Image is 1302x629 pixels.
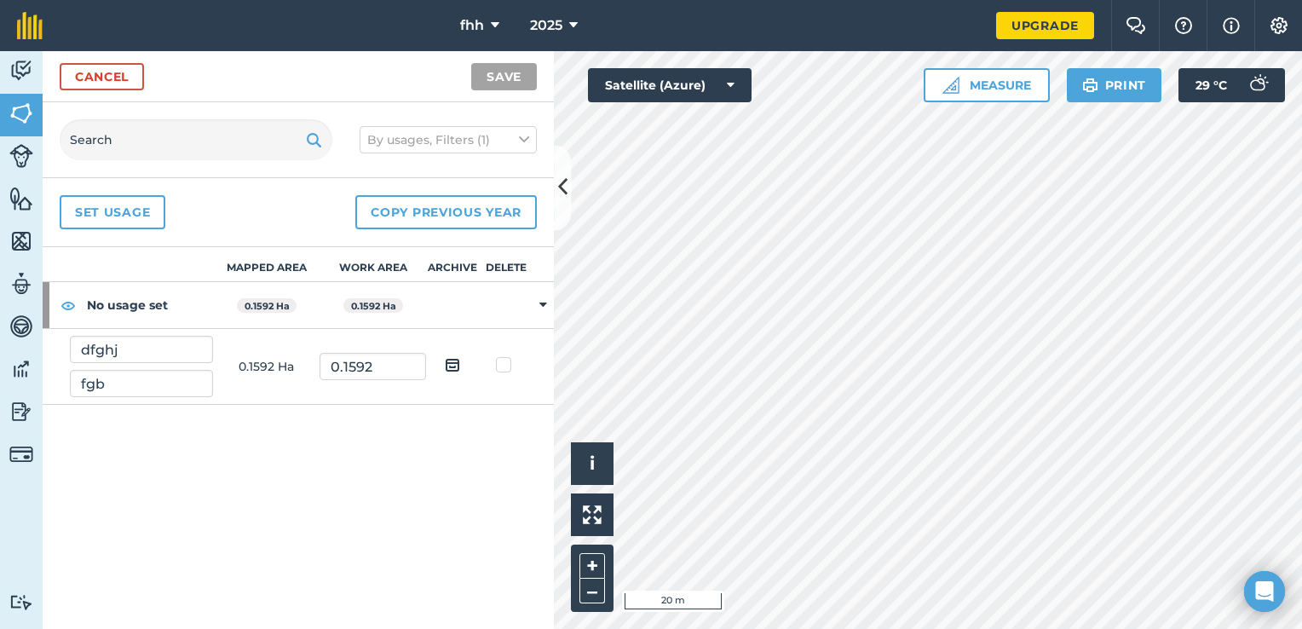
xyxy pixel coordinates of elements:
a: Upgrade [996,12,1094,39]
button: + [579,553,605,579]
button: 29 °C [1178,68,1285,102]
img: svg+xml;base64,PHN2ZyB4bWxucz0iaHR0cDovL3d3dy53My5vcmcvMjAwMC9zdmciIHdpZHRoPSI1NiIgaGVpZ2h0PSI2MC... [9,228,33,254]
span: i [590,453,595,474]
img: svg+xml;base64,PHN2ZyB4bWxucz0iaHR0cDovL3d3dy53My5vcmcvMjAwMC9zdmciIHdpZHRoPSIxNyIgaGVpZ2h0PSIxNy... [1223,15,1240,36]
img: Four arrows, one pointing top left, one top right, one bottom right and the last bottom left [583,505,602,524]
input: Field ID [70,370,213,397]
strong: 0.1592 Ha [245,300,290,312]
button: Measure [924,68,1050,102]
img: svg+xml;base64,PHN2ZyB4bWxucz0iaHR0cDovL3d3dy53My5vcmcvMjAwMC9zdmciIHdpZHRoPSIxOCIgaGVpZ2h0PSIyNC... [445,355,460,375]
th: Archive [426,247,480,282]
img: svg+xml;base64,PD94bWwgdmVyc2lvbj0iMS4wIiBlbmNvZGluZz0idXRmLTgiPz4KPCEtLSBHZW5lcmF0b3I6IEFkb2JlIE... [9,144,33,168]
img: svg+xml;base64,PD94bWwgdmVyc2lvbj0iMS4wIiBlbmNvZGluZz0idXRmLTgiPz4KPCEtLSBHZW5lcmF0b3I6IEFkb2JlIE... [9,442,33,466]
img: A question mark icon [1173,17,1194,34]
img: fieldmargin Logo [17,12,43,39]
img: svg+xml;base64,PD94bWwgdmVyc2lvbj0iMS4wIiBlbmNvZGluZz0idXRmLTgiPz4KPCEtLSBHZW5lcmF0b3I6IEFkb2JlIE... [9,356,33,382]
img: svg+xml;base64,PHN2ZyB4bWxucz0iaHR0cDovL3d3dy53My5vcmcvMjAwMC9zdmciIHdpZHRoPSI1NiIgaGVpZ2h0PSI2MC... [9,186,33,211]
button: Satellite (Azure) [588,68,752,102]
img: svg+xml;base64,PHN2ZyB4bWxucz0iaHR0cDovL3d3dy53My5vcmcvMjAwMC9zdmciIHdpZHRoPSIxOCIgaGVpZ2h0PSIyNC... [60,295,76,315]
img: svg+xml;base64,PD94bWwgdmVyc2lvbj0iMS4wIiBlbmNvZGluZz0idXRmLTgiPz4KPCEtLSBHZW5lcmF0b3I6IEFkb2JlIE... [9,594,33,610]
a: Cancel [60,63,144,90]
button: Print [1067,68,1162,102]
span: fhh [460,15,484,36]
span: 29 ° C [1195,68,1227,102]
input: Search [60,119,332,160]
img: svg+xml;base64,PHN2ZyB4bWxucz0iaHR0cDovL3d3dy53My5vcmcvMjAwMC9zdmciIHdpZHRoPSI1NiIgaGVpZ2h0PSI2MC... [9,101,33,126]
div: Open Intercom Messenger [1244,571,1285,612]
button: By usages, Filters (1) [360,126,537,153]
img: A cog icon [1269,17,1289,34]
th: Work area [320,247,426,282]
img: svg+xml;base64,PD94bWwgdmVyc2lvbj0iMS4wIiBlbmNvZGluZz0idXRmLTgiPz4KPCEtLSBHZW5lcmF0b3I6IEFkb2JlIE... [9,399,33,424]
strong: No usage set [87,282,213,328]
button: – [579,579,605,603]
button: i [571,442,614,485]
img: svg+xml;base64,PHN2ZyB4bWxucz0iaHR0cDovL3d3dy53My5vcmcvMjAwMC9zdmciIHdpZHRoPSIxOSIgaGVpZ2h0PSIyNC... [306,130,322,150]
a: Set usage [60,195,165,229]
strong: 0.1592 Ha [351,300,396,312]
th: Mapped area [213,247,320,282]
td: 0.1592 Ha [213,329,320,405]
img: svg+xml;base64,PD94bWwgdmVyc2lvbj0iMS4wIiBlbmNvZGluZz0idXRmLTgiPz4KPCEtLSBHZW5lcmF0b3I6IEFkb2JlIE... [1241,68,1275,102]
img: svg+xml;base64,PHN2ZyB4bWxucz0iaHR0cDovL3d3dy53My5vcmcvMjAwMC9zdmciIHdpZHRoPSIxOSIgaGVpZ2h0PSIyNC... [1082,75,1098,95]
span: 2025 [530,15,562,36]
img: Two speech bubbles overlapping with the left bubble in the forefront [1126,17,1146,34]
img: svg+xml;base64,PD94bWwgdmVyc2lvbj0iMS4wIiBlbmNvZGluZz0idXRmLTgiPz4KPCEtLSBHZW5lcmF0b3I6IEFkb2JlIE... [9,314,33,339]
th: Delete [480,247,533,282]
button: Copy previous year [355,195,537,229]
img: svg+xml;base64,PD94bWwgdmVyc2lvbj0iMS4wIiBlbmNvZGluZz0idXRmLTgiPz4KPCEtLSBHZW5lcmF0b3I6IEFkb2JlIE... [9,271,33,297]
img: Ruler icon [942,77,959,94]
button: Save [471,63,537,90]
img: svg+xml;base64,PD94bWwgdmVyc2lvbj0iMS4wIiBlbmNvZGluZz0idXRmLTgiPz4KPCEtLSBHZW5lcmF0b3I6IEFkb2JlIE... [9,58,33,84]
